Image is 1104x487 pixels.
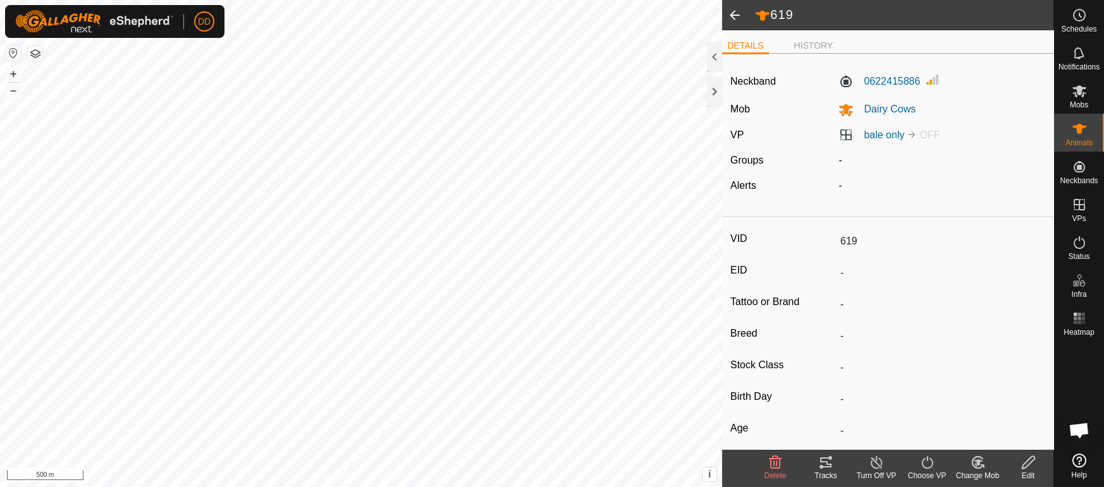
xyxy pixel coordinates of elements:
div: Turn Off VP [851,470,902,481]
a: Help [1054,448,1104,484]
span: Schedules [1061,25,1096,33]
label: Groups [730,155,763,165]
a: Privacy Policy [311,471,359,482]
div: Choose VP [902,470,952,481]
span: Mobs [1070,101,1088,109]
div: - [833,153,1050,168]
li: DETAILS [722,39,768,54]
img: Gallagher Logo [15,10,173,33]
div: Edit [1003,470,1053,481]
span: Help [1071,471,1087,479]
h2: 619 [755,7,1053,23]
label: Stock Class [730,357,835,373]
a: bale only [864,129,904,140]
span: OFF [919,129,940,140]
span: Delete [764,471,787,480]
label: Mob [730,104,750,114]
label: 0622415886 [838,74,920,89]
label: Neckband [730,74,776,89]
label: Breed [730,325,835,342]
img: Signal strength [925,72,940,87]
label: Age [730,420,835,436]
span: Status [1068,253,1089,260]
span: Notifications [1058,63,1100,71]
div: Tracks [800,470,851,481]
label: VID [730,231,835,247]
span: VPs [1072,215,1086,222]
button: Map Layers [28,46,43,61]
span: Neckbands [1060,177,1098,184]
span: i [708,469,711,479]
span: Dairy Cows [854,104,916,114]
span: DD [198,15,211,28]
span: Infra [1071,291,1086,298]
a: Contact Us [374,471,411,482]
label: Alerts [730,180,756,191]
span: Heatmap [1064,328,1095,336]
div: Open chat [1060,411,1098,449]
label: VP [730,129,744,140]
div: Change Mob [952,470,1003,481]
li: HISTORY [789,39,838,52]
img: to [907,129,917,140]
button: – [6,83,21,98]
button: i [702,467,716,481]
label: Tattoo or Brand [730,294,835,310]
label: EID [730,262,835,279]
label: Birth Day [730,388,835,405]
span: Animals [1065,139,1093,147]
button: Reset Map [6,45,21,61]
div: - [833,178,1050,193]
button: + [6,66,21,81]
